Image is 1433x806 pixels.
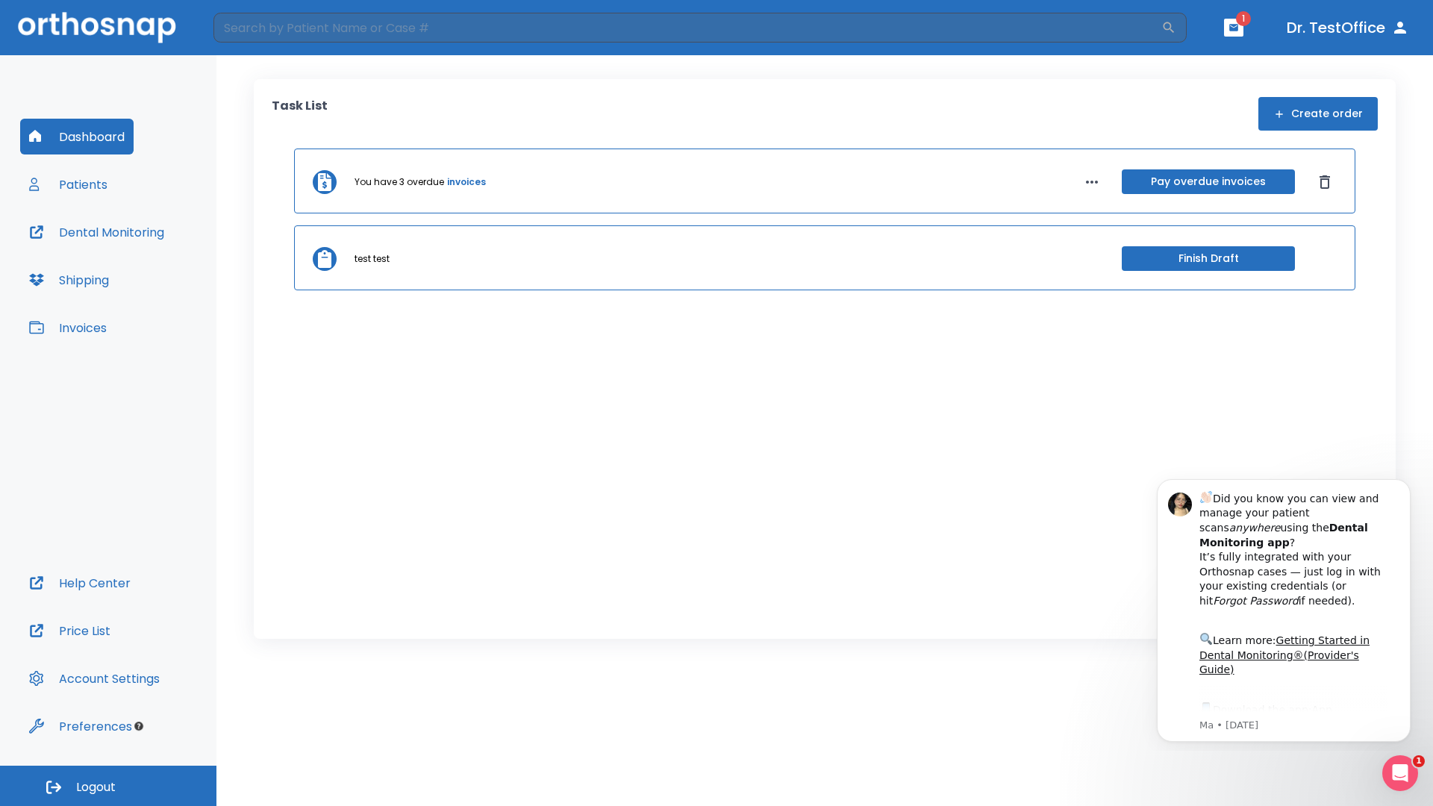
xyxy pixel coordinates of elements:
[20,214,173,250] button: Dental Monitoring
[355,252,390,266] p: test test
[1382,755,1418,791] iframe: Intercom live chat
[272,97,328,131] p: Task List
[1258,97,1378,131] button: Create order
[20,119,134,154] button: Dashboard
[1236,11,1251,26] span: 1
[132,719,146,733] div: Tooltip anchor
[355,175,444,189] p: You have 3 overdue
[65,234,253,310] div: Download the app: | ​ Let us know if you need help getting started!
[1122,246,1295,271] button: Finish Draft
[20,708,141,744] button: Preferences
[18,12,176,43] img: Orthosnap
[253,23,265,35] button: Dismiss notification
[447,175,486,189] a: invoices
[1134,466,1433,751] iframe: Intercom notifications message
[20,565,140,601] button: Help Center
[76,779,116,796] span: Logout
[20,166,116,202] button: Patients
[1122,169,1295,194] button: Pay overdue invoices
[213,13,1161,43] input: Search by Patient Name or Case #
[1281,14,1415,41] button: Dr. TestOffice
[1313,170,1337,194] button: Dismiss
[65,238,198,265] a: App Store
[20,660,169,696] button: Account Settings
[65,253,253,266] p: Message from Ma, sent 6w ago
[20,613,119,649] button: Price List
[20,262,118,298] button: Shipping
[1413,755,1425,767] span: 1
[20,310,116,346] button: Invoices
